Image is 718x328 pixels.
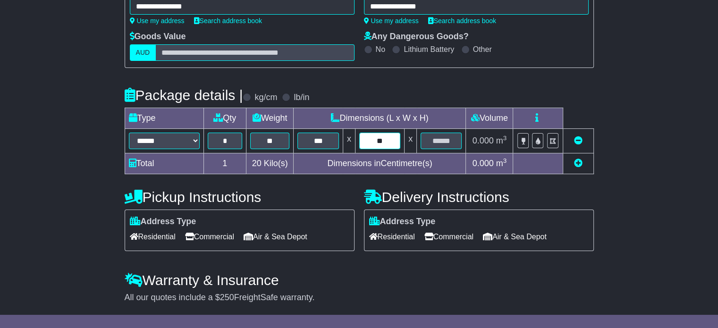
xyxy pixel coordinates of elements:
label: Address Type [130,217,196,227]
a: Use my address [364,17,419,25]
a: Add new item [574,159,583,168]
span: 0.000 [473,159,494,168]
td: Dimensions (L x W x H) [294,108,466,129]
span: 0.000 [473,136,494,145]
sup: 3 [503,135,507,142]
span: m [496,136,507,145]
h4: Warranty & Insurance [125,272,594,288]
td: x [343,129,355,153]
div: All our quotes include a $ FreightSafe warranty. [125,293,594,303]
td: Volume [466,108,513,129]
label: Other [473,45,492,54]
span: Residential [369,229,415,244]
h4: Pickup Instructions [125,189,355,205]
h4: Delivery Instructions [364,189,594,205]
label: lb/in [294,93,309,103]
td: 1 [203,153,246,174]
td: Type [125,108,203,129]
label: Lithium Battery [404,45,454,54]
td: Dimensions in Centimetre(s) [294,153,466,174]
td: Kilo(s) [246,153,294,174]
span: m [496,159,507,168]
td: Qty [203,108,246,129]
span: 250 [220,293,234,302]
span: Air & Sea Depot [483,229,547,244]
span: Air & Sea Depot [244,229,307,244]
td: x [405,129,417,153]
label: Address Type [369,217,436,227]
h4: Package details | [125,87,243,103]
label: Any Dangerous Goods? [364,32,469,42]
a: Use my address [130,17,185,25]
a: Search address book [194,17,262,25]
sup: 3 [503,157,507,164]
span: Commercial [185,229,234,244]
label: No [376,45,385,54]
span: 20 [252,159,262,168]
td: Total [125,153,203,174]
td: Weight [246,108,294,129]
a: Search address book [428,17,496,25]
label: kg/cm [254,93,277,103]
a: Remove this item [574,136,583,145]
span: Residential [130,229,176,244]
span: Commercial [424,229,473,244]
label: AUD [130,44,156,61]
label: Goods Value [130,32,186,42]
